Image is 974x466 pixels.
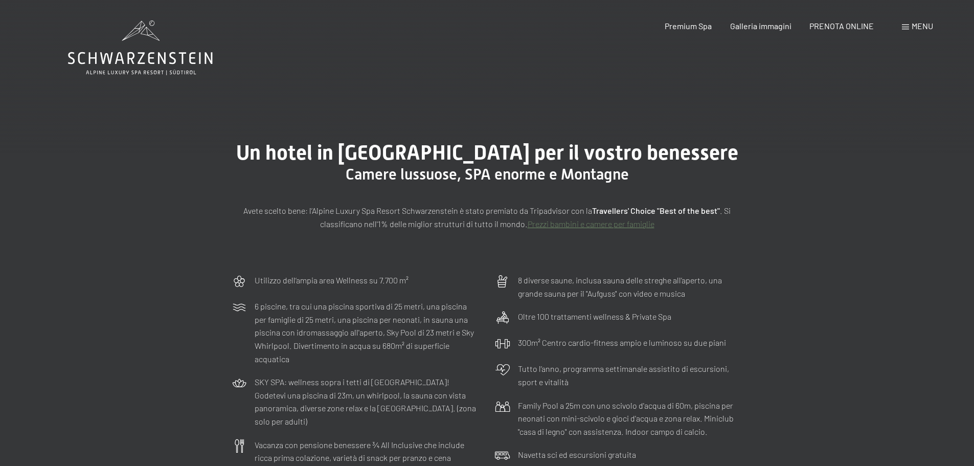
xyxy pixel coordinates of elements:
[912,21,933,31] span: Menu
[809,21,874,31] a: PRENOTA ONLINE
[236,141,738,165] span: Un hotel in [GEOGRAPHIC_DATA] per il vostro benessere
[255,300,480,365] p: 6 piscine, tra cui una piscina sportiva di 25 metri, una piscina per famiglie di 25 metri, una pi...
[665,21,712,31] a: Premium Spa
[255,274,409,287] p: Utilizzo dell‘ampia area Wellness su 7.700 m²
[730,21,791,31] a: Galleria immagini
[518,336,726,349] p: 300m² Centro cardio-fitness ampio e luminoso su due piani
[346,165,629,183] span: Camere lussuose, SPA enorme e Montagne
[255,375,480,428] p: SKY SPA: wellness sopra i tetti di [GEOGRAPHIC_DATA]! Godetevi una piscina di 23m, un whirlpool, ...
[518,274,743,300] p: 8 diverse saune, inclusa sauna delle streghe all’aperto, una grande sauna per il "Aufguss" con vi...
[592,206,720,215] strong: Travellers' Choice "Best of the best"
[518,399,743,438] p: Family Pool a 25m con uno scivolo d'acqua di 60m, piscina per neonati con mini-scivolo e gioci d'...
[518,310,671,323] p: Oltre 100 trattamenti wellness & Private Spa
[528,219,654,229] a: Prezzi bambini e camere per famiglie
[518,448,636,461] p: Navetta sci ed escursioni gratuita
[518,362,743,388] p: Tutto l’anno, programma settimanale assistito di escursioni, sport e vitalità
[232,204,743,230] p: Avete scelto bene: l’Alpine Luxury Spa Resort Schwarzenstein è stato premiato da Tripadvisor con ...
